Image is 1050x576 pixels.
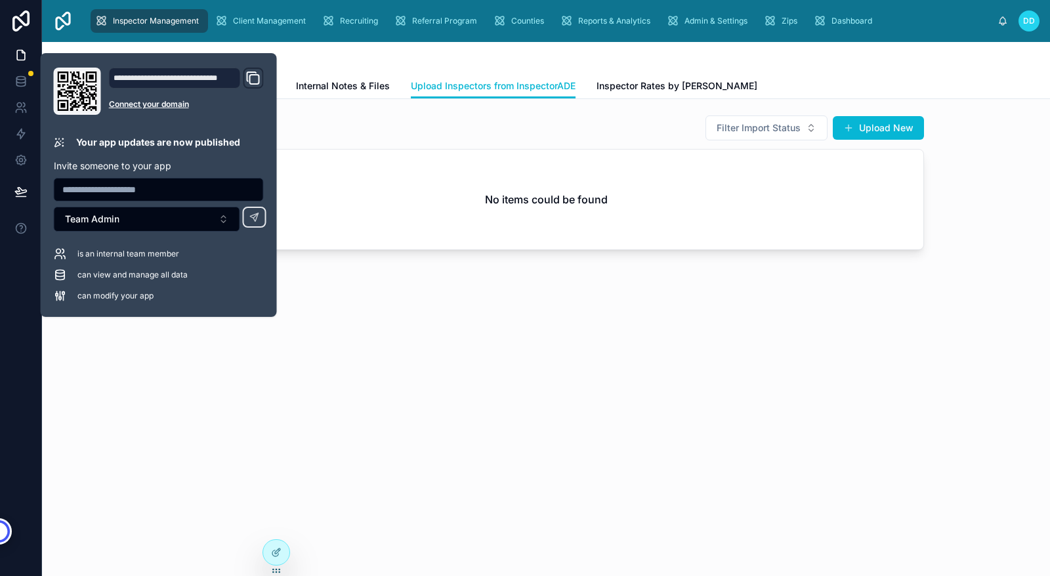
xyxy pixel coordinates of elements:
p: Invite someone to your app [54,159,264,173]
a: Inspector Rates by [PERSON_NAME] [597,74,757,100]
span: Dashboard [831,16,872,26]
span: Internal Notes & Files [296,79,390,93]
h2: No items could be found [485,192,608,207]
a: Recruiting [318,9,387,33]
a: Connect your domain [109,99,264,110]
span: Client Management [233,16,306,26]
span: is an internal team member [77,249,179,259]
span: Recruiting [340,16,378,26]
span: Counties [511,16,544,26]
div: scrollable content [84,7,997,35]
img: App logo [52,10,73,31]
span: Team Admin [65,213,119,226]
a: Client Management [211,9,315,33]
button: Upload New [833,116,924,140]
a: Admin & Settings [662,9,757,33]
span: Filter Import Status [717,121,801,134]
span: Zips [782,16,797,26]
span: DD [1023,16,1035,26]
div: Domain and Custom Link [109,68,264,115]
button: Select Button [54,207,240,232]
span: can modify your app [77,291,154,301]
span: Upload Inspectors from InspectorADE [411,79,576,93]
a: Zips [759,9,807,33]
a: Counties [489,9,553,33]
a: Inspector Management [91,9,208,33]
a: Dashboard [809,9,881,33]
span: Admin & Settings [684,16,747,26]
span: Reports & Analytics [578,16,650,26]
a: Upload Inspectors from InspectorADE [411,74,576,99]
span: Inspector Rates by [PERSON_NAME] [597,79,757,93]
p: Your app updates are now published [76,136,240,149]
a: Internal Notes & Files [296,74,390,100]
a: Reports & Analytics [556,9,660,33]
a: Referral Program [390,9,486,33]
button: Select Button [705,115,828,140]
span: Referral Program [412,16,477,26]
span: Inspector Management [113,16,199,26]
span: can view and manage all data [77,270,188,280]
